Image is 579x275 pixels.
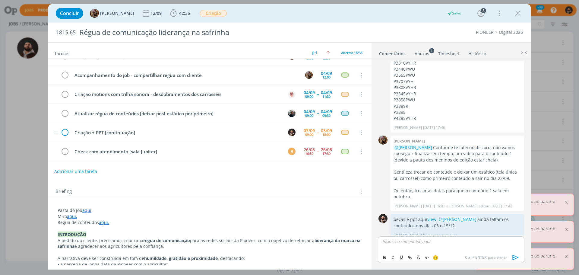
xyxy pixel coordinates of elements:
[305,133,313,136] div: 09:00
[322,95,331,98] div: 11:30
[499,29,523,35] a: Digital 2025
[99,219,109,225] a: aqui.
[415,51,429,57] div: Anexos
[427,216,436,222] a: view
[446,203,489,209] span: e [PERSON_NAME] editou
[394,109,521,115] p: P3898
[179,10,190,16] span: 42:35
[304,110,315,114] div: 04/09
[438,48,460,57] a: Timesheet
[82,207,91,213] a: aqui
[304,91,315,95] div: 04/09
[58,238,362,250] p: A pedido do cliente, precisamos criar uma para as redes sociais da Pioneer, com o objetivo de ref...
[394,115,521,121] p: P4285VYHR
[67,213,77,219] a: aqui.
[287,147,296,156] button: M
[394,103,521,109] p: P3889R
[378,214,388,223] img: D
[58,219,362,225] p: Régua de conteúdos
[429,48,434,53] sup: 1
[447,11,461,16] div: Salvo
[54,132,58,133] img: drag-icon.svg
[72,129,282,136] div: Criação + PPT [continuação]
[305,56,313,60] div: 13:00
[423,203,445,209] span: [DATE] 16:01
[48,4,531,270] div: dialog
[394,169,521,181] p: Gentileza trocar de conteúdo e deixar um estático (tela única ou carrossel) como primeiro conteúd...
[287,109,296,118] button: M
[305,114,313,117] div: 09:00
[58,255,362,261] p: A narrativa deve ser construída em tom de , destacando:
[287,90,296,99] button: A
[304,129,315,133] div: 03/09
[394,60,521,66] p: P3310VYHR
[305,152,313,155] div: 16:30
[72,72,299,79] div: Acompanhamento do job - compartilhar régua com cliente
[58,238,362,249] strong: liderança da marca na safrinha
[394,91,521,97] p: P3845VYHR
[322,75,331,79] div: 12:00
[90,9,99,18] img: A
[423,125,445,130] span: [DATE] 17:46
[72,91,282,98] div: Criação motions com trilha sonora - desdobramentos dos carrosséis
[317,149,319,154] span: --
[322,152,331,155] div: 17:30
[56,29,76,36] span: 1815.65
[322,133,331,136] div: 18:00
[378,136,388,145] img: A
[394,216,521,229] p: peças e ppt aqui - ainda faltam os conteúdos dos dias 03 e 15/12.
[465,255,488,260] span: Ctrl + ENTER
[305,95,313,98] div: 09:00
[322,56,331,60] div: 13:30
[321,129,332,133] div: 03/09
[54,49,69,56] span: Tarefas
[394,145,521,163] p: Conforme te falei no discord, não vamos conseguir finalizar em tempo, um vídeo para o conteúdo 1 ...
[58,232,86,237] strong: INTRODUÇÃO
[476,29,494,35] a: PIONEER
[54,166,97,177] button: Adicionar uma tarefa
[476,8,486,18] button: 8
[56,8,83,19] button: Concluir
[144,255,218,261] strong: humildade, gratidão e proximidade
[288,129,296,136] img: D
[305,71,313,79] img: A
[394,145,432,150] span: @[PERSON_NAME]
[394,72,521,78] p: P3565PWU
[150,11,163,15] div: 12/09
[321,110,332,114] div: 04/09
[55,188,72,196] span: Briefing
[58,213,362,219] p: Miro
[321,71,332,75] div: 04/09
[326,51,330,55] img: arrow-up.svg
[304,71,313,80] button: A
[60,11,79,16] span: Concluir
[394,232,422,238] p: [PERSON_NAME]
[394,138,425,144] b: [PERSON_NAME]
[321,148,332,152] div: 26/08
[143,238,190,243] strong: régua de comunicação
[317,130,319,135] span: --
[288,110,296,117] img: M
[77,25,326,40] div: Régua de comunicação liderança na safrinha
[317,111,319,115] span: --
[394,97,521,103] p: P3858PWU
[321,91,332,95] div: 04/09
[468,48,486,57] a: Histórico
[423,232,457,238] span: há poucos segundos
[394,66,521,72] p: P3440PWU
[341,50,362,55] span: Abertas 18/35
[169,8,191,18] button: 42:35
[394,203,422,209] p: [PERSON_NAME]
[72,110,282,117] div: Atualizar régua de conteúdos [deixar post estático por primeiro]
[100,11,134,15] span: [PERSON_NAME]
[317,92,319,96] span: --
[433,254,438,261] span: 🙂
[288,91,296,98] img: A
[379,48,406,57] a: Comentários
[58,207,362,213] p: Pasta do job .
[439,216,476,222] span: @[PERSON_NAME]
[72,148,282,155] div: Check com atendimento [sala Jupiter]
[322,114,331,117] div: 09:30
[90,9,134,18] button: A[PERSON_NAME]
[394,78,521,85] p: P3707VYH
